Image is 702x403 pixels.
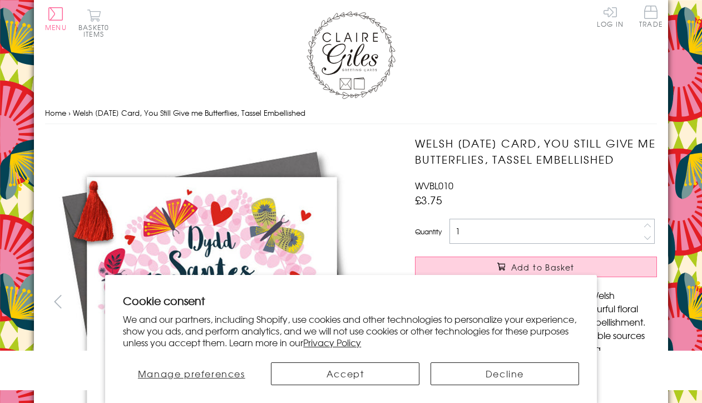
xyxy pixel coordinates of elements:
a: Log In [597,6,624,27]
h1: Welsh [DATE] Card, You Still Give me Butterflies, Tassel Embellished [415,135,657,168]
span: £3.75 [415,192,442,208]
button: Add to Basket [415,257,657,277]
button: prev [45,289,70,314]
span: Add to Basket [511,262,575,273]
a: Trade [639,6,663,30]
span: Menu [45,22,67,32]
nav: breadcrumbs [45,102,657,125]
span: Trade [639,6,663,27]
img: Claire Giles Greetings Cards [306,11,396,99]
span: › [68,107,71,118]
span: 0 items [83,22,109,39]
button: Manage preferences [123,362,260,385]
span: WVBL010 [415,179,453,192]
button: Decline [431,362,579,385]
label: Quantity [415,227,442,237]
button: Accept [271,362,419,385]
a: Home [45,107,66,118]
button: Basket0 items [78,9,109,37]
h2: Cookie consent [123,293,579,308]
button: Menu [45,7,67,31]
p: We and our partners, including Shopify, use cookies and other technologies to personalize your ex... [123,313,579,348]
span: Welsh [DATE] Card, You Still Give me Butterflies, Tassel Embellished [73,107,305,118]
span: Manage preferences [138,367,245,380]
a: Privacy Policy [303,336,361,349]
